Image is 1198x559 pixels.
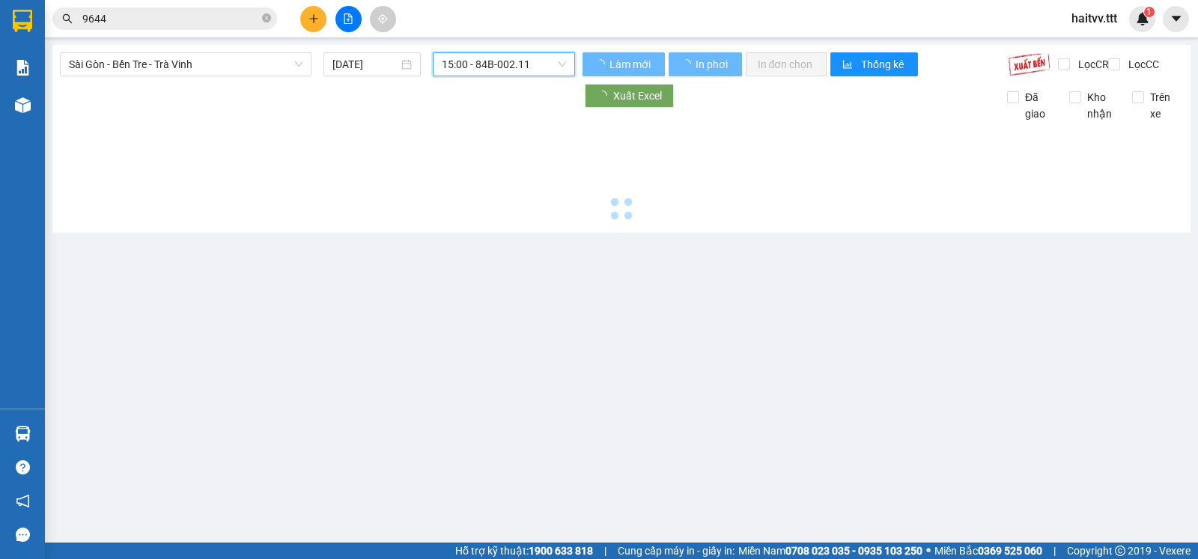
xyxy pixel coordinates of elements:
[1144,89,1183,122] span: Trên xe
[926,548,931,554] span: ⚪️
[1053,543,1056,559] span: |
[1136,12,1149,25] img: icon-new-feature
[696,56,730,73] span: In phơi
[746,52,827,76] button: In đơn chọn
[1144,7,1155,17] sup: 1
[16,460,30,474] span: question-circle
[69,53,302,76] span: Sài Gòn - Bến Tre - Trà Vinh
[585,84,674,108] button: Xuất Excel
[681,59,693,70] span: loading
[604,543,606,559] span: |
[1008,52,1050,76] img: 9k=
[15,426,31,442] img: warehouse-icon
[1019,89,1058,122] span: Đã giao
[529,545,593,557] strong: 1900 633 818
[332,56,399,73] input: 11/10/2025
[300,6,326,32] button: plus
[934,543,1042,559] span: Miền Bắc
[583,52,665,76] button: Làm mới
[13,10,32,32] img: logo-vxr
[618,543,735,559] span: Cung cấp máy in - giấy in:
[1115,546,1125,556] span: copyright
[1163,6,1189,32] button: caret-down
[335,6,362,32] button: file-add
[62,13,73,24] span: search
[978,545,1042,557] strong: 0369 525 060
[842,59,855,71] span: bar-chart
[343,13,353,24] span: file-add
[15,97,31,113] img: warehouse-icon
[597,91,613,101] span: loading
[1170,12,1183,25] span: caret-down
[738,543,922,559] span: Miền Nam
[82,10,259,27] input: Tìm tên, số ĐT hoặc mã đơn
[1081,89,1120,122] span: Kho nhận
[669,52,742,76] button: In phơi
[262,12,271,26] span: close-circle
[1146,7,1152,17] span: 1
[830,52,918,76] button: bar-chartThống kê
[262,13,271,22] span: close-circle
[613,88,662,104] span: Xuất Excel
[785,545,922,557] strong: 0708 023 035 - 0935 103 250
[455,543,593,559] span: Hỗ trợ kỹ thuật:
[308,13,319,24] span: plus
[595,59,607,70] span: loading
[1059,9,1129,28] span: haitvv.ttt
[1122,56,1161,73] span: Lọc CC
[15,60,31,76] img: solution-icon
[16,494,30,508] span: notification
[442,53,565,76] span: 15:00 - 84B-002.11
[16,528,30,542] span: message
[609,56,653,73] span: Làm mới
[1072,56,1111,73] span: Lọc CR
[370,6,396,32] button: aim
[377,13,388,24] span: aim
[861,56,906,73] span: Thống kê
